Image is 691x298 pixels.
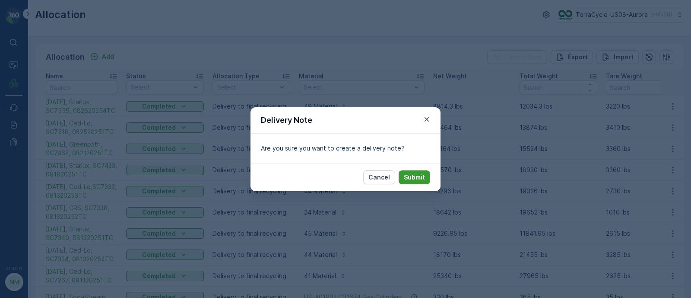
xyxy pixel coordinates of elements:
[368,173,390,182] p: Cancel
[261,144,430,153] p: Are you sure you want to create a delivery note?
[399,170,430,184] button: Submit
[404,173,425,182] p: Submit
[363,170,395,184] button: Cancel
[261,114,312,126] p: Delivery Note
